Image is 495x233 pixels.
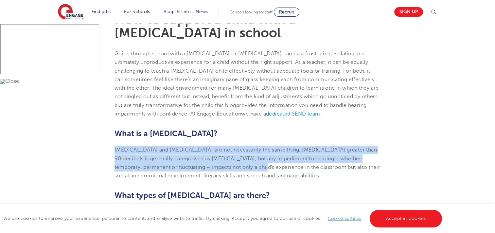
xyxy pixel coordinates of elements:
[274,8,299,17] a: Recruit
[370,210,442,227] a: Accept all cookies
[115,147,380,179] span: [MEDICAL_DATA] and [MEDICAL_DATA] are not necessarily the same thing. [MEDICAL_DATA] greater than...
[187,111,241,117] span: . At Engage Education
[266,111,320,117] a: dedicated SEND team
[58,4,83,20] img: Engage Education
[5,78,19,84] span: Close
[115,85,379,108] span: The ideal environment for many [MEDICAL_DATA] children to learn is one in which they are not sing...
[164,9,208,14] a: Blogs & Latest News
[124,9,150,14] a: For Schools
[3,216,444,221] span: We use cookies to improve your experience, personalise content, and analyse website traffic. By c...
[92,9,111,14] a: Find jobs
[279,9,294,14] span: Recruit
[328,216,362,221] a: Cookie settings
[394,7,423,17] a: Sign up
[115,191,270,200] span: What types of [MEDICAL_DATA] are there?
[115,129,218,138] span: What is a [MEDICAL_DATA]?
[230,10,273,14] span: Schools looking for staff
